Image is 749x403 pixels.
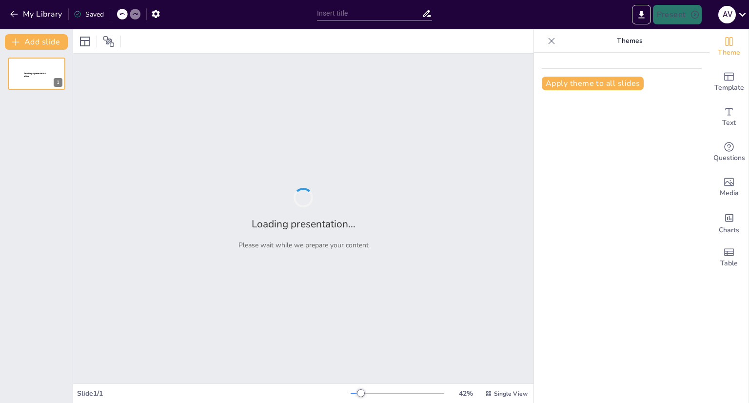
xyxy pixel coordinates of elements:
[719,225,739,236] span: Charts
[559,29,700,53] p: Themes
[718,6,736,23] div: A V
[238,241,369,250] p: Please wait while we prepare your content
[5,34,68,50] button: Add slide
[720,188,739,199] span: Media
[710,64,749,100] div: Add ready made slides
[632,5,651,24] button: Export to PowerPoint
[710,205,749,240] div: Add charts and graphs
[710,29,749,64] div: Change the overall theme
[722,118,736,128] span: Text
[710,240,749,275] div: Add a table
[8,58,65,90] div: 1
[317,6,422,20] input: Insert title
[710,170,749,205] div: Add images, graphics, shapes or video
[718,47,740,58] span: Theme
[542,77,644,90] button: Apply theme to all slides
[54,78,62,87] div: 1
[24,72,46,78] span: Sendsteps presentation editor
[710,100,749,135] div: Add text boxes
[714,82,744,93] span: Template
[74,10,104,19] div: Saved
[252,217,355,231] h2: Loading presentation...
[7,6,66,22] button: My Library
[718,5,736,24] button: A V
[77,389,351,398] div: Slide 1 / 1
[710,135,749,170] div: Get real-time input from your audience
[103,36,115,47] span: Position
[494,390,528,398] span: Single View
[653,5,702,24] button: Present
[720,258,738,269] span: Table
[77,34,93,49] div: Layout
[454,389,477,398] div: 42 %
[713,153,745,163] span: Questions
